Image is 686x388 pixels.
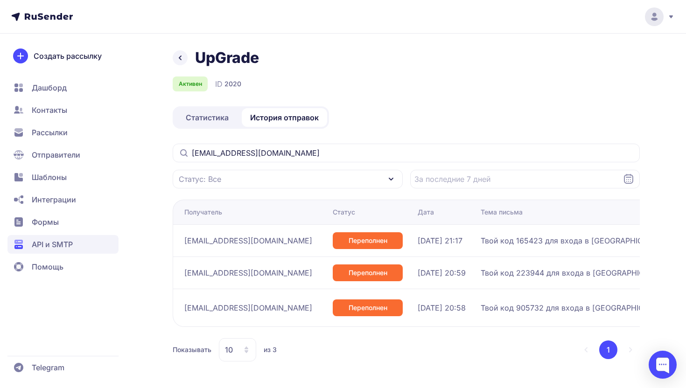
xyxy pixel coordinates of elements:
[184,267,312,278] span: [EMAIL_ADDRESS][DOMAIN_NAME]
[264,345,277,354] span: из 3
[32,172,67,183] span: Шаблоны
[32,216,59,228] span: Формы
[186,112,229,123] span: Статистика
[224,79,241,89] span: 2020
[418,235,462,246] span: [DATE] 21:17
[179,173,221,185] span: Статус: Все
[481,235,668,246] span: Твой код 165423 для входа в [GEOGRAPHIC_DATA]
[184,235,312,246] span: [EMAIL_ADDRESS][DOMAIN_NAME]
[32,82,67,93] span: Дашборд
[418,302,466,313] span: [DATE] 20:58
[184,208,222,217] div: Получатель
[250,112,319,123] span: История отправок
[410,170,640,188] input: Datepicker input
[32,149,80,160] span: Отправители
[349,236,387,245] span: Переполнен
[481,208,523,217] div: Тема письма
[418,267,466,278] span: [DATE] 20:59
[32,194,76,205] span: Интеграции
[418,208,434,217] div: Дата
[184,302,312,313] span: [EMAIL_ADDRESS][DOMAIN_NAME]
[34,50,102,62] span: Создать рассылку
[333,208,355,217] div: Статус
[599,340,617,359] button: 1
[32,127,68,138] span: Рассылки
[195,48,259,67] h1: UpGrade
[179,80,202,88] span: Активен
[7,358,119,377] a: Telegram
[349,303,387,312] span: Переполнен
[175,108,240,127] a: Статистика
[32,239,73,250] span: API и SMTP
[242,108,327,127] a: История отправок
[349,268,387,277] span: Переполнен
[32,104,67,116] span: Контакты
[173,144,640,162] input: Поиск
[481,302,669,313] span: Твой код 905732 для входа в [GEOGRAPHIC_DATA]
[32,362,64,373] span: Telegram
[173,345,211,354] span: Показывать
[481,267,670,278] span: Твой код 223944 для входа в [GEOGRAPHIC_DATA]
[215,78,241,90] div: ID
[225,344,233,355] span: 10
[32,261,63,272] span: Помощь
